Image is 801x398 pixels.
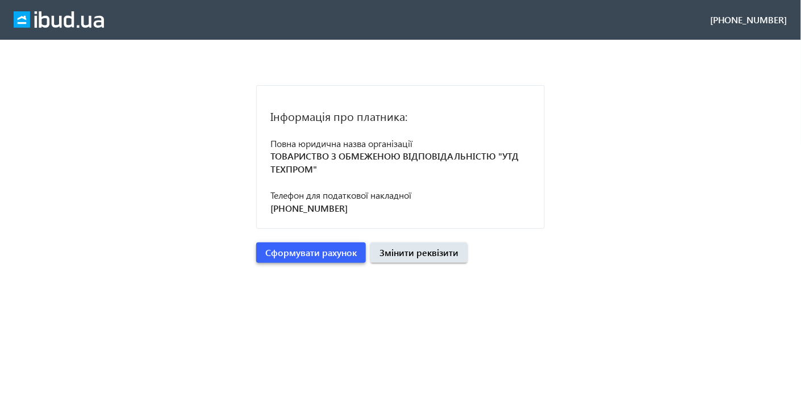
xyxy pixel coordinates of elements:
button: Змінити реквізити [370,242,468,263]
span: Телефон для податкової накладної [270,189,411,201]
span: Повна юридична назва організації [270,137,412,149]
button: Сформувати рахунок [256,242,366,263]
img: ibud_full_logo_white.svg [14,11,104,28]
div: [PHONE_NUMBER] [710,14,787,26]
span: Змінити реквізити [379,246,458,259]
p: ТОВАРИСТВО З ОБМЕЖЕНОЮ ВІДПОВІДАЛЬНІСТЮ "УТД ТЕХПРОМ" [270,150,531,175]
p: [PHONE_NUMBER] [270,202,531,215]
span: Сформувати рахунок [265,246,357,259]
h2: Інформація про платника: [270,108,531,124]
